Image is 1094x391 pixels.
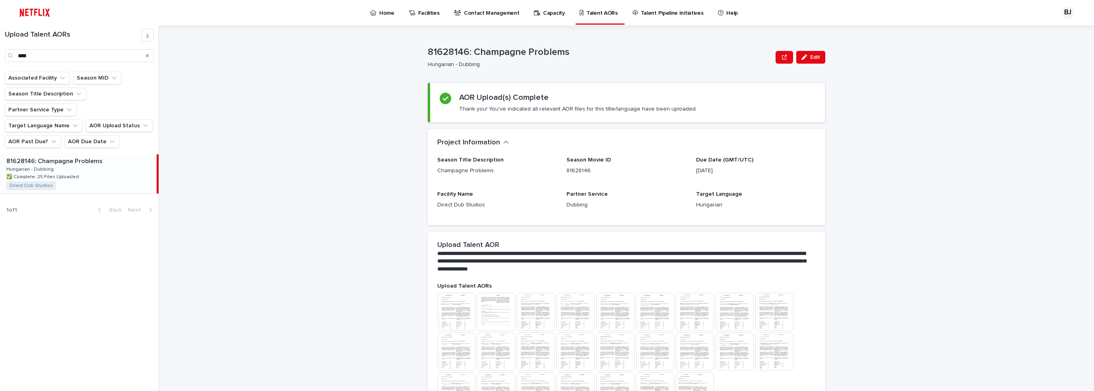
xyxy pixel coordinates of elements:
h2: Project Information [437,138,500,147]
span: Season Movie ID [566,157,611,163]
button: Season Title Description [5,88,86,100]
button: Target Language Name [5,119,83,132]
button: AOR Past Due? [5,135,61,148]
button: Edit [796,51,825,64]
span: Back [105,207,122,213]
input: Search [5,49,154,62]
span: Season Title Description [437,157,504,163]
p: 81628146 [566,167,686,175]
p: Champagne Problems [437,167,557,175]
p: 81628146: Champagne Problems [428,47,772,58]
span: Edit [810,54,820,60]
button: AOR Due Date [64,135,120,148]
h2: Upload Talent AOR [437,241,499,250]
p: ✅ Complete: 25 Files Uploaded [6,173,81,180]
span: Facility Name [437,191,473,197]
p: 81628146: Champagne Problems [6,156,104,165]
span: Upload Talent AORs [437,283,492,289]
div: BJ [1061,6,1074,19]
p: Hungarian [696,201,816,209]
button: Partner Service Type [5,103,77,116]
p: [DATE] [696,167,816,175]
h2: AOR Upload(s) Complete [459,93,549,102]
p: Dubbing [566,201,686,209]
button: Project Information [437,138,509,147]
h1: Upload Talent AORs [5,31,141,39]
p: Thank you! You've indicated all relevant AOR files for this title/language have been uploaded. [459,105,697,113]
span: Partner Service [566,191,608,197]
button: Season MID [73,72,122,84]
p: Hungarian - Dubbing [428,61,769,68]
span: Target Language [696,191,742,197]
p: Direct Dub Studios [437,201,557,209]
button: AOR Upload Status [86,119,153,132]
button: Next [125,206,159,214]
p: Hungarian - Dubbing [6,165,55,172]
span: Due Date (GMT/UTC) [696,157,753,163]
a: Direct Dub Studios [10,183,53,189]
img: ifQbXi3ZQGMSEF7WDB7W [16,5,54,21]
span: Next [128,207,145,213]
button: Associated Facility [5,72,70,84]
button: Back [91,206,125,214]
